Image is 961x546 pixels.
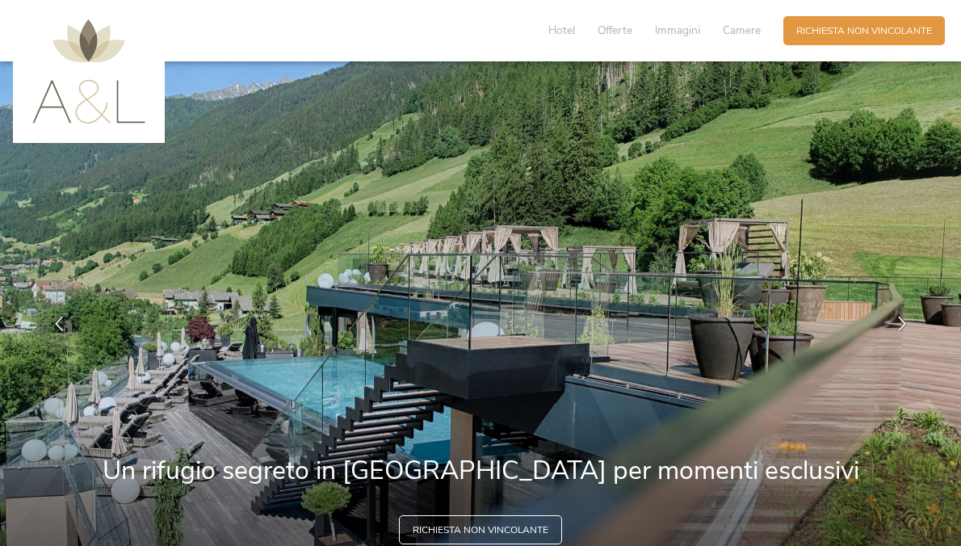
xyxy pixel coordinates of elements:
span: Richiesta non vincolante [796,24,932,38]
span: Camere [723,23,761,38]
span: Hotel [548,23,575,38]
img: AMONTI & LUNARIS Wellnessresort [32,19,145,124]
span: Offerte [598,23,632,38]
span: Immagini [655,23,700,38]
span: Richiesta non vincolante [413,523,548,537]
